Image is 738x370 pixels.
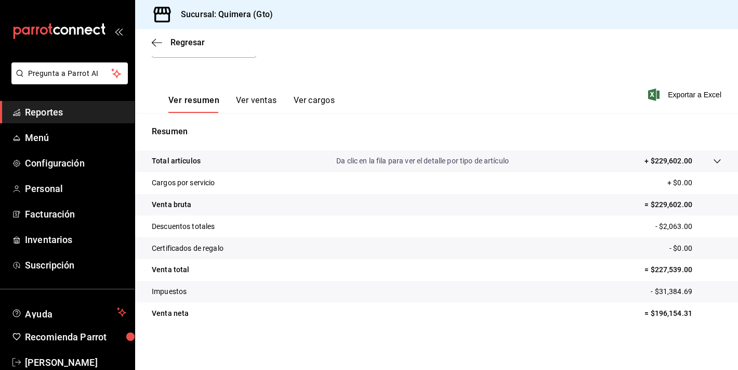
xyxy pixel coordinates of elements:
[152,37,205,47] button: Regresar
[7,75,128,86] a: Pregunta a Parrot AI
[152,199,191,210] p: Venta bruta
[25,355,126,369] span: [PERSON_NAME]
[168,95,219,113] button: Ver resumen
[173,8,273,21] h3: Sucursal: Quimera (Gto)
[168,95,335,113] div: navigation tabs
[25,182,126,196] span: Personal
[25,156,126,170] span: Configuración
[152,221,215,232] p: Descuentos totales
[152,308,189,319] p: Venta neta
[25,233,126,247] span: Inventarios
[170,37,205,47] span: Regresar
[655,221,721,232] p: - $2,063.00
[25,330,126,344] span: Recomienda Parrot
[11,62,128,84] button: Pregunta a Parrot AI
[152,264,189,275] p: Venta total
[294,95,335,113] button: Ver cargos
[650,88,721,101] button: Exportar a Excel
[669,243,721,254] p: - $0.00
[644,156,692,167] p: + $229,602.00
[25,131,126,145] span: Menú
[152,286,187,297] p: Impuestos
[336,156,509,167] p: Da clic en la fila para ver el detalle por tipo de artículo
[236,95,277,113] button: Ver ventas
[114,27,123,35] button: open_drawer_menu
[28,68,112,79] span: Pregunta a Parrot AI
[25,306,113,318] span: Ayuda
[152,125,721,138] p: Resumen
[644,264,721,275] p: = $227,539.00
[667,177,721,188] p: + $0.00
[152,156,201,167] p: Total artículos
[152,177,215,188] p: Cargos por servicio
[25,258,126,272] span: Suscripción
[25,207,126,221] span: Facturación
[644,308,721,319] p: = $196,154.31
[644,199,721,210] p: = $229,602.00
[25,105,126,119] span: Reportes
[651,286,721,297] p: - $31,384.69
[152,243,223,254] p: Certificados de regalo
